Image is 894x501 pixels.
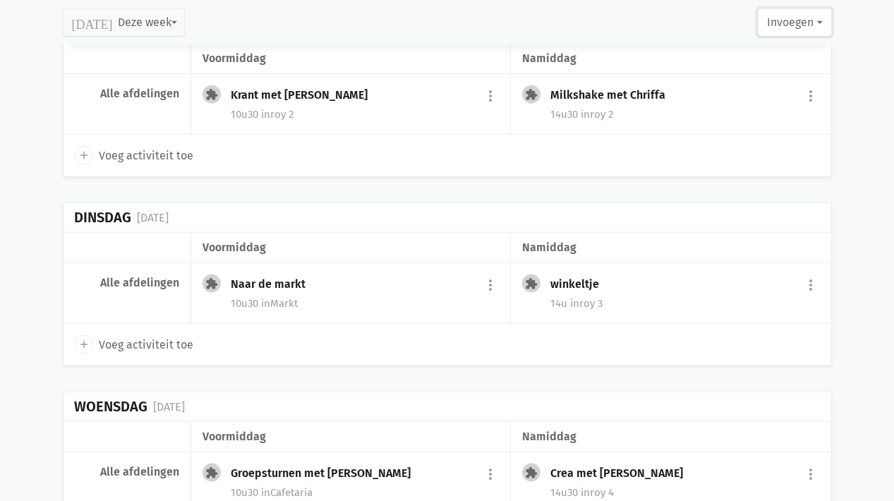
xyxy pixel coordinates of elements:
span: Cafetaria [261,486,313,499]
div: namiddag [522,49,819,68]
i: extension [205,277,218,290]
span: roy 3 [570,297,603,310]
a: add Voeg activiteit toe [75,146,193,164]
a: add Voeg activiteit toe [75,335,193,354]
span: Voeg activiteit toe [99,336,193,354]
div: voormiddag [203,428,499,446]
span: 10u30 [231,108,258,121]
span: 14u [550,297,567,310]
div: Alle afdelingen [75,465,179,479]
div: Krant met [PERSON_NAME] [231,88,379,102]
div: Alle afdelingen [75,87,179,101]
span: roy 4 [581,486,614,499]
span: roy 2 [581,108,613,121]
div: Crea met [PERSON_NAME] [550,466,694,481]
span: Voeg activiteit toe [99,147,193,165]
div: Naar de markt [231,277,317,291]
span: 10u30 [231,297,258,310]
span: roy 2 [261,108,294,121]
div: namiddag [522,428,819,446]
span: in [581,108,590,121]
span: in [261,486,270,499]
span: in [261,108,270,121]
span: Markt [261,297,298,310]
button: Invoegen [758,8,831,37]
span: 10u30 [231,486,258,499]
div: Alle afdelingen [75,276,179,290]
i: extension [205,88,218,101]
div: voormiddag [203,49,499,68]
i: extension [525,88,538,101]
i: extension [205,466,218,479]
span: in [261,297,270,310]
div: Dinsdag [75,210,132,226]
div: Woensdag [75,399,148,415]
span: in [581,486,590,499]
div: voormiddag [203,239,499,257]
i: extension [525,277,538,290]
div: namiddag [522,239,819,257]
div: Milkshake met Chriffa [550,88,677,102]
i: add [78,149,90,162]
button: Deze week [63,8,185,37]
div: [DATE] [138,209,169,227]
span: in [570,297,579,310]
div: Groepsturnen met [PERSON_NAME] [231,466,422,481]
i: [DATE] [72,16,113,29]
i: extension [525,466,538,479]
div: [DATE] [154,398,186,416]
i: add [78,338,90,351]
span: 14u30 [550,486,578,499]
span: 14u30 [550,108,578,121]
div: winkeltje [550,277,610,291]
